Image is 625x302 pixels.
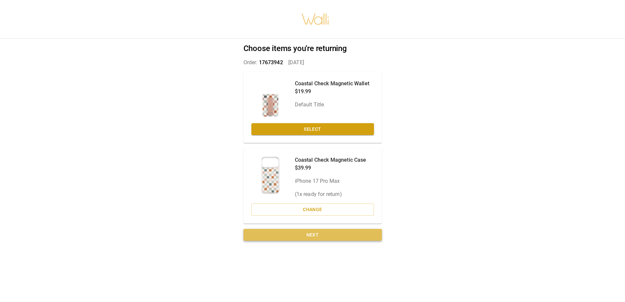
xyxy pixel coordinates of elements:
button: Next [243,229,382,241]
span: 17673942 [259,59,283,66]
h2: Choose items you're returning [243,44,382,53]
p: $39.99 [295,164,366,172]
p: iPhone 17 Pro Max [295,177,366,185]
p: Coastal Check Magnetic Wallet [295,80,369,88]
p: Coastal Check Magnetic Case [295,156,366,164]
button: Change [251,204,374,216]
p: Order: [DATE] [243,59,382,67]
p: ( 1 x ready for return) [295,190,366,198]
p: Default Title [295,101,369,109]
button: Select [251,123,374,135]
p: $19.99 [295,88,369,96]
img: walli-inc.myshopify.com [301,5,329,33]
